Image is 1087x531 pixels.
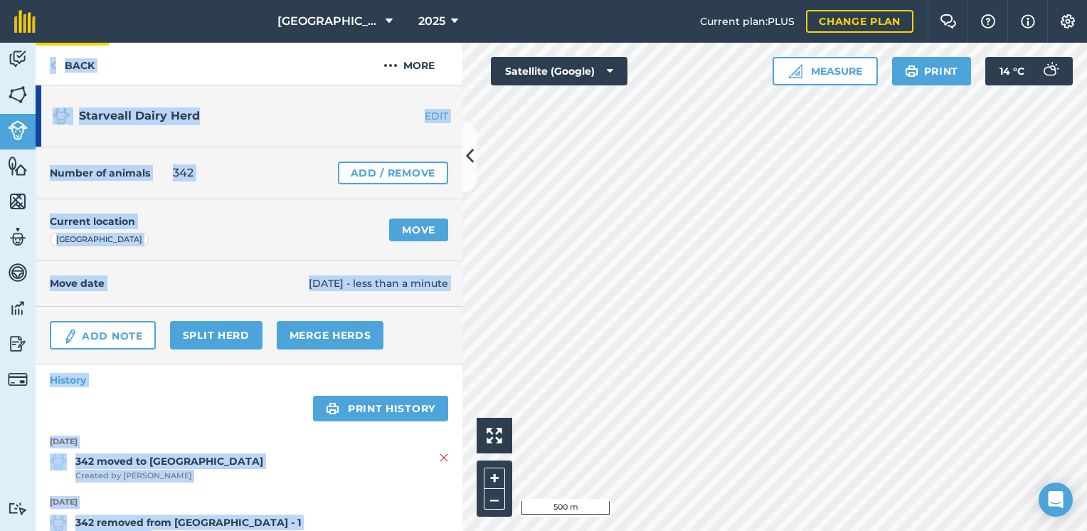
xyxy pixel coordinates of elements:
button: Print [892,57,972,85]
img: svg+xml;base64,PD94bWwgdmVyc2lvbj0iMS4wIiBlbmNvZGluZz0idXRmLTgiPz4KPCEtLSBHZW5lcmF0b3I6IEFkb2JlIE... [8,262,28,283]
div: [GEOGRAPHIC_DATA] [50,233,149,247]
img: A question mark icon [980,14,997,28]
strong: [DATE] [50,496,448,509]
div: Open Intercom Messenger [1039,483,1073,517]
img: svg+xml;base64,PHN2ZyB4bWxucz0iaHR0cDovL3d3dy53My5vcmcvMjAwMC9zdmciIHdpZHRoPSIxOSIgaGVpZ2h0PSIyNC... [905,63,918,80]
a: Add Note [50,321,156,349]
a: Move [389,219,448,241]
a: Print history [313,396,448,421]
strong: 342 moved to [GEOGRAPHIC_DATA] [75,453,263,469]
img: svg+xml;base64,PD94bWwgdmVyc2lvbj0iMS4wIiBlbmNvZGluZz0idXRmLTgiPz4KPCEtLSBHZW5lcmF0b3I6IEFkb2JlIE... [63,328,78,345]
button: 14 °C [985,57,1073,85]
a: Back [36,43,109,85]
img: fieldmargin Logo [14,10,36,33]
img: svg+xml;base64,PD94bWwgdmVyc2lvbj0iMS4wIiBlbmNvZGluZz0idXRmLTgiPz4KPCEtLSBHZW5lcmF0b3I6IEFkb2JlIE... [8,120,28,140]
img: svg+xml;base64,PD94bWwgdmVyc2lvbj0iMS4wIiBlbmNvZGluZz0idXRmLTgiPz4KPCEtLSBHZW5lcmF0b3I6IEFkb2JlIE... [8,369,28,389]
img: svg+xml;base64,PHN2ZyB4bWxucz0iaHR0cDovL3d3dy53My5vcmcvMjAwMC9zdmciIHdpZHRoPSIxNyIgaGVpZ2h0PSIxNy... [1021,13,1035,30]
img: Ruler icon [788,64,802,78]
h4: Current location [50,214,135,229]
img: Four arrows, one pointing top left, one top right, one bottom right and the last bottom left [487,428,502,443]
img: svg+xml;base64,PHN2ZyB4bWxucz0iaHR0cDovL3d3dy53My5vcmcvMjAwMC9zdmciIHdpZHRoPSI1NiIgaGVpZ2h0PSI2MC... [8,191,28,212]
img: Two speech bubbles overlapping with the left bubble in the forefront [940,14,957,28]
img: svg+xml;base64,PD94bWwgdmVyc2lvbj0iMS4wIiBlbmNvZGluZz0idXRmLTgiPz4KPCEtLSBHZW5lcmF0b3I6IEFkb2JlIE... [8,502,28,515]
button: + [484,468,505,489]
img: svg+xml;base64,PD94bWwgdmVyc2lvbj0iMS4wIiBlbmNvZGluZz0idXRmLTgiPz4KPCEtLSBHZW5lcmF0b3I6IEFkb2JlIE... [50,453,67,470]
a: EDIT [373,109,462,123]
strong: [DATE] [50,436,448,448]
img: svg+xml;base64,PHN2ZyB4bWxucz0iaHR0cDovL3d3dy53My5vcmcvMjAwMC9zdmciIHdpZHRoPSI1NiIgaGVpZ2h0PSI2MC... [8,155,28,177]
button: More [356,43,462,85]
a: Split herd [170,321,263,349]
img: svg+xml;base64,PHN2ZyB4bWxucz0iaHR0cDovL3d3dy53My5vcmcvMjAwMC9zdmciIHdpZHRoPSI1NiIgaGVpZ2h0PSI2MC... [8,84,28,105]
span: [DATE] - less than a minute [309,275,448,291]
img: svg+xml;base64,PD94bWwgdmVyc2lvbj0iMS4wIiBlbmNvZGluZz0idXRmLTgiPz4KPCEtLSBHZW5lcmF0b3I6IEFkb2JlIE... [53,107,70,125]
img: svg+xml;base64,PHN2ZyB4bWxucz0iaHR0cDovL3d3dy53My5vcmcvMjAwMC9zdmciIHdpZHRoPSIyMiIgaGVpZ2h0PSIzMC... [440,449,448,466]
button: – [484,489,505,510]
a: Change plan [806,10,913,33]
img: A cog icon [1059,14,1076,28]
span: 342 [173,164,193,182]
button: Measure [773,57,878,85]
span: 2025 [418,13,445,30]
h4: Move date [50,275,309,291]
img: svg+xml;base64,PHN2ZyB4bWxucz0iaHR0cDovL3d3dy53My5vcmcvMjAwMC9zdmciIHdpZHRoPSIxOSIgaGVpZ2h0PSIyNC... [326,400,339,417]
span: Current plan : PLUS [700,14,795,29]
span: Created by [PERSON_NAME] [75,470,263,483]
a: Add / Remove [338,162,448,184]
img: svg+xml;base64,PD94bWwgdmVyc2lvbj0iMS4wIiBlbmNvZGluZz0idXRmLTgiPz4KPCEtLSBHZW5lcmF0b3I6IEFkb2JlIE... [8,226,28,248]
button: Satellite (Google) [491,57,627,85]
img: svg+xml;base64,PD94bWwgdmVyc2lvbj0iMS4wIiBlbmNvZGluZz0idXRmLTgiPz4KPCEtLSBHZW5lcmF0b3I6IEFkb2JlIE... [8,48,28,70]
img: svg+xml;base64,PHN2ZyB4bWxucz0iaHR0cDovL3d3dy53My5vcmcvMjAwMC9zdmciIHdpZHRoPSIyMCIgaGVpZ2h0PSIyNC... [383,57,398,74]
img: svg+xml;base64,PD94bWwgdmVyc2lvbj0iMS4wIiBlbmNvZGluZz0idXRmLTgiPz4KPCEtLSBHZW5lcmF0b3I6IEFkb2JlIE... [8,333,28,354]
a: Merge Herds [277,321,384,349]
span: Starveall Dairy Herd [79,109,200,122]
img: svg+xml;base64,PHN2ZyB4bWxucz0iaHR0cDovL3d3dy53My5vcmcvMjAwMC9zdmciIHdpZHRoPSI5IiBoZWlnaHQ9IjI0Ii... [50,57,56,74]
img: svg+xml;base64,PD94bWwgdmVyc2lvbj0iMS4wIiBlbmNvZGluZz0idXRmLTgiPz4KPCEtLSBHZW5lcmF0b3I6IEFkb2JlIE... [1036,57,1064,85]
span: [GEOGRAPHIC_DATA] [277,13,380,30]
h4: Number of animals [50,165,150,181]
span: 14 ° C [999,57,1024,85]
img: svg+xml;base64,PD94bWwgdmVyc2lvbj0iMS4wIiBlbmNvZGluZz0idXRmLTgiPz4KPCEtLSBHZW5lcmF0b3I6IEFkb2JlIE... [8,298,28,319]
a: History [36,364,462,396]
strong: 342 removed from [GEOGRAPHIC_DATA] - 1 [75,515,301,530]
